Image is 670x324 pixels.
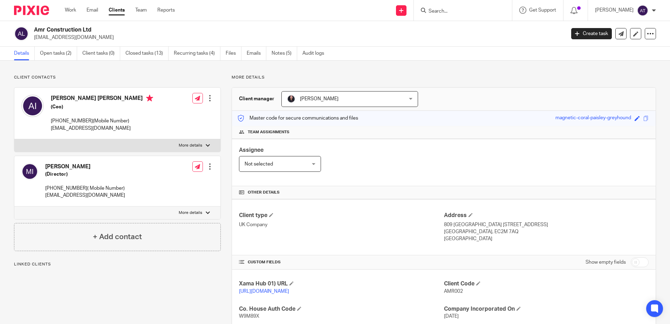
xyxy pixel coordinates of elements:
a: Open tasks (2) [40,47,77,60]
span: Other details [248,190,280,195]
h4: CUSTOM FIELDS [239,259,444,265]
span: [PERSON_NAME] [300,96,339,101]
p: [GEOGRAPHIC_DATA] [444,235,649,242]
a: Details [14,47,35,60]
a: Work [65,7,76,14]
a: Emails [247,47,266,60]
p: UK Company [239,221,444,228]
p: Client contacts [14,75,221,80]
span: [DATE] [444,314,459,319]
a: Audit logs [302,47,329,60]
p: [PHONE_NUMBER](Mobile Number) [51,117,153,124]
a: [URL][DOMAIN_NAME] [239,289,289,294]
a: Clients [109,7,125,14]
a: Client tasks (0) [82,47,120,60]
label: Show empty fields [586,259,626,266]
img: svg%3E [637,5,648,16]
a: Create task [571,28,612,39]
p: More details [179,143,202,148]
p: More details [179,210,202,216]
a: Notes (5) [272,47,297,60]
span: Not selected [245,162,273,167]
h4: [PERSON_NAME] [45,163,125,170]
h2: Amr Construction Ltd [34,26,455,34]
a: Email [87,7,98,14]
img: svg%3E [14,26,29,41]
h4: Address [444,212,649,219]
span: Team assignments [248,129,289,135]
h4: Company Incorporated On [444,305,649,313]
p: [PERSON_NAME] [595,7,634,14]
p: Linked clients [14,262,221,267]
h3: Client manager [239,95,274,102]
span: AMR002 [444,289,463,294]
h4: Client Code [444,280,649,288]
h4: Client type [239,212,444,219]
img: svg%3E [21,95,44,117]
h5: (Director) [45,171,125,178]
img: svg%3E [21,163,38,180]
p: [EMAIL_ADDRESS][DOMAIN_NAME] [34,34,561,41]
a: Closed tasks (13) [125,47,169,60]
img: MicrosoftTeams-image.jfif [287,95,295,103]
p: [EMAIL_ADDRESS][DOMAIN_NAME] [45,192,125,199]
p: 809 [GEOGRAPHIC_DATA] [STREET_ADDRESS] [444,221,649,228]
h4: + Add contact [93,231,142,242]
img: Pixie [14,6,49,15]
span: Assignee [239,147,264,153]
p: More details [232,75,656,80]
p: [GEOGRAPHIC_DATA], EC2M 7AQ [444,228,649,235]
div: magnetic-coral-paisley-greyhound [555,114,631,122]
a: Team [135,7,147,14]
h5: (Ceo) [51,103,153,110]
input: Search [428,8,491,15]
a: Recurring tasks (4) [174,47,220,60]
i: Primary [146,95,153,102]
p: [PHONE_NUMBER]( Mobile Number) [45,185,125,192]
span: Get Support [529,8,556,13]
span: W9M89X [239,314,259,319]
a: Reports [157,7,175,14]
h4: Xama Hub 01) URL [239,280,444,288]
a: Files [226,47,241,60]
p: Master code for secure communications and files [237,115,358,122]
h4: Co. House Auth Code [239,305,444,313]
h4: [PERSON_NAME] [PERSON_NAME] [51,95,153,103]
p: [EMAIL_ADDRESS][DOMAIN_NAME] [51,125,153,132]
